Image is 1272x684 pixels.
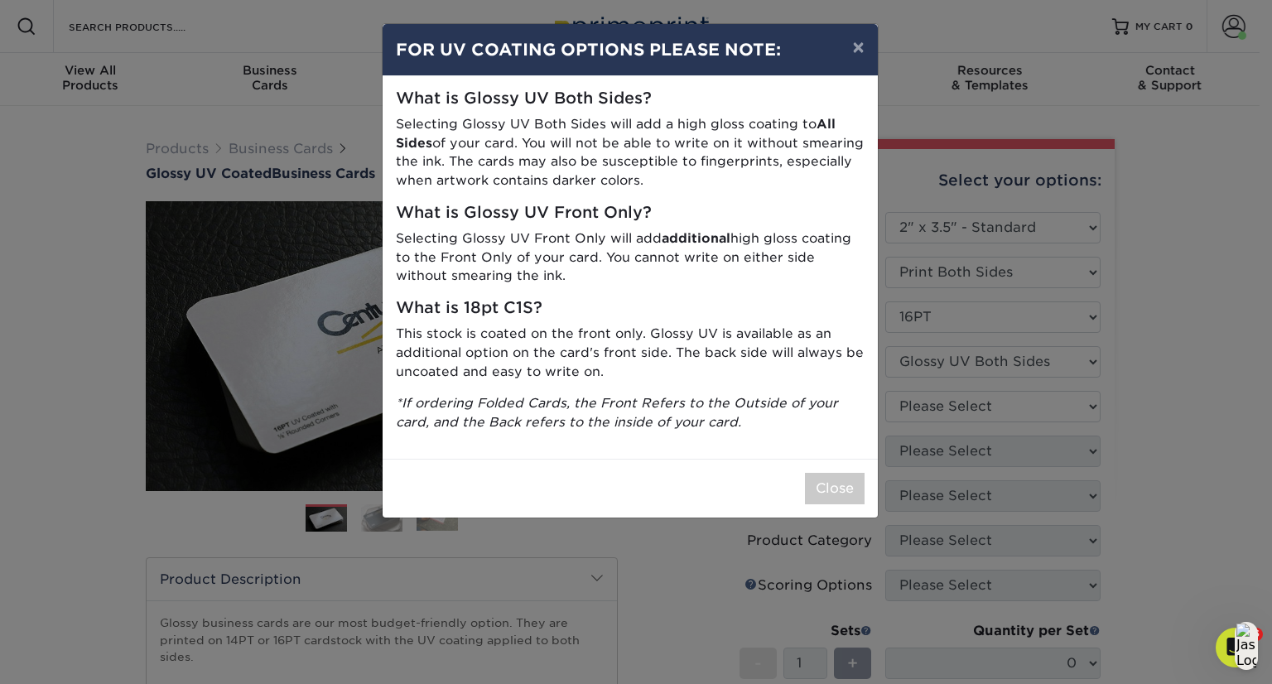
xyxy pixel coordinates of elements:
[839,24,877,70] button: ×
[396,299,865,318] h5: What is 18pt C1S?
[396,325,865,381] p: This stock is coated on the front only. Glossy UV is available as an additional option on the car...
[805,473,865,504] button: Close
[396,395,838,430] i: *If ordering Folded Cards, the Front Refers to the Outside of your card, and the Back refers to t...
[662,230,730,246] strong: additional
[1216,628,1255,667] iframe: Intercom live chat
[396,115,865,190] p: Selecting Glossy UV Both Sides will add a high gloss coating to of your card. You will not be abl...
[396,37,865,62] h4: FOR UV COATING OPTIONS PLEASE NOTE:
[396,229,865,286] p: Selecting Glossy UV Front Only will add high gloss coating to the Front Only of your card. You ca...
[396,116,836,151] strong: All Sides
[396,89,865,108] h5: What is Glossy UV Both Sides?
[396,204,865,223] h5: What is Glossy UV Front Only?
